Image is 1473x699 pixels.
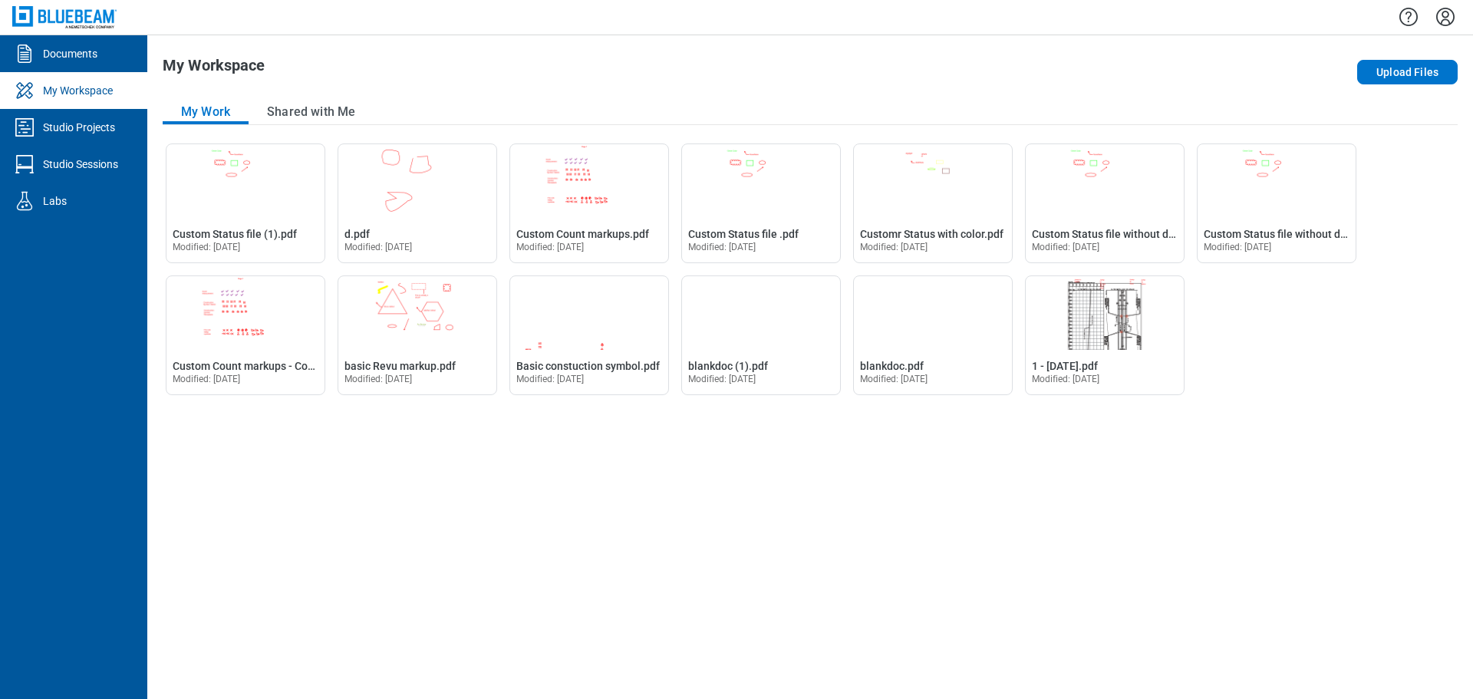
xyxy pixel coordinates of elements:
img: Basic constuction symbol.pdf [510,276,668,350]
span: Custom Status file without default status - Copy.pdf [1204,228,1454,240]
span: Modified: [DATE] [688,374,756,384]
img: Customr Status with color.pdf [854,144,1012,218]
span: Custom Status file without default status.pdf [1032,228,1250,240]
button: Settings [1433,4,1458,30]
img: Custom Status file .pdf [682,144,840,218]
img: blankdoc (1).pdf [682,276,840,350]
div: Open blankdoc (1).pdf in Editor [681,275,841,395]
svg: Documents [12,41,37,66]
span: Modified: [DATE] [860,374,928,384]
div: Studio Sessions [43,157,118,172]
img: Custom Status file without default status.pdf [1026,144,1184,218]
div: Open d.pdf in Editor [338,143,497,263]
div: Open Customr Status with color.pdf in Editor [853,143,1013,263]
svg: Studio Projects [12,115,37,140]
div: Open Custom Status file (1).pdf in Editor [166,143,325,263]
svg: Labs [12,189,37,213]
button: Upload Files [1357,60,1458,84]
div: Open Custom Status file .pdf in Editor [681,143,841,263]
span: Modified: [DATE] [344,374,413,384]
img: Custom Status file without default status - Copy.pdf [1198,144,1356,218]
img: Custom Status file (1).pdf [166,144,325,218]
svg: Studio Sessions [12,152,37,176]
div: Open Basic constuction symbol.pdf in Editor [509,275,669,395]
img: d.pdf [338,144,496,218]
div: Open basic Revu markup.pdf in Editor [338,275,497,395]
span: d.pdf [344,228,370,240]
span: Modified: [DATE] [173,374,241,384]
div: My Workspace [43,83,113,98]
svg: My Workspace [12,78,37,103]
span: Modified: [DATE] [688,242,756,252]
button: My Work [163,100,249,124]
span: Custom Status file (1).pdf [173,228,297,240]
span: Modified: [DATE] [1032,242,1100,252]
div: Open blankdoc.pdf in Editor [853,275,1013,395]
h1: My Workspace [163,57,265,81]
img: Custom Count markups.pdf [510,144,668,218]
span: Modified: [DATE] [1204,242,1272,252]
img: Custom Count markups - Copy.pdf [166,276,325,350]
span: Custom Count markups.pdf [516,228,649,240]
span: 1 - [DATE].pdf [1032,360,1098,372]
div: Studio Projects [43,120,115,135]
div: Documents [43,46,97,61]
span: Modified: [DATE] [173,242,241,252]
div: Open 1 - 12.7.2020.pdf in Editor [1025,275,1185,395]
span: Custom Count markups - Copy.pdf [173,360,338,372]
span: Modified: [DATE] [1032,374,1100,384]
button: Shared with Me [249,100,374,124]
span: blankdoc (1).pdf [688,360,768,372]
div: Open Custom Count markups - Copy.pdf in Editor [166,275,325,395]
span: Modified: [DATE] [516,374,585,384]
img: Bluebeam, Inc. [12,6,117,28]
span: Custom Status file .pdf [688,228,799,240]
img: basic Revu markup.pdf [338,276,496,350]
img: 1 - 12.7.2020.pdf [1026,276,1184,350]
div: Open Custom Count markups.pdf in Editor [509,143,669,263]
span: blankdoc.pdf [860,360,924,372]
span: Modified: [DATE] [860,242,928,252]
span: Basic constuction symbol.pdf [516,360,660,372]
span: basic Revu markup.pdf [344,360,456,372]
span: Customr Status with color.pdf [860,228,1003,240]
div: Open Custom Status file without default status.pdf in Editor [1025,143,1185,263]
div: Labs [43,193,67,209]
div: Open Custom Status file without default status - Copy.pdf in Editor [1197,143,1356,263]
span: Modified: [DATE] [516,242,585,252]
img: blankdoc.pdf [854,276,1012,350]
span: Modified: [DATE] [344,242,413,252]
